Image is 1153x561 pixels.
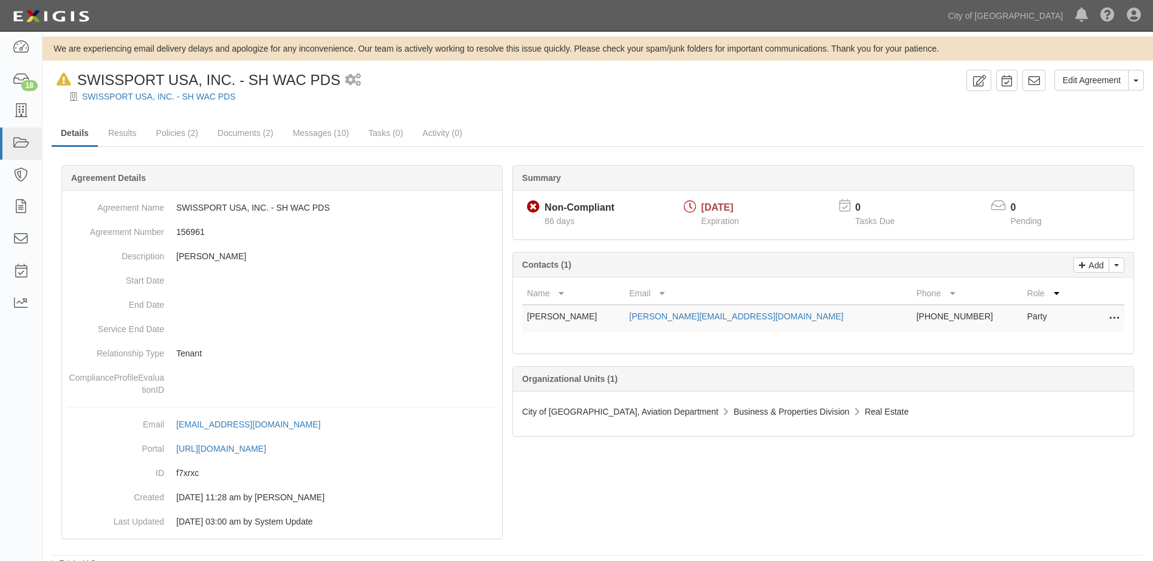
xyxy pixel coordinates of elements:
[284,121,359,145] a: Messages (10)
[67,195,164,214] dt: Agreement Name
[67,461,164,479] dt: ID
[21,80,38,91] div: 18
[67,437,164,455] dt: Portal
[67,461,497,485] dd: f7xrxc
[9,5,93,27] img: logo-5460c22ac91f19d4615b14bd174203de0afe785f0fc80cf4dbbc73dc1793850b.png
[99,121,146,145] a: Results
[67,341,164,359] dt: Relationship Type
[734,407,850,416] span: Business & Properties Division
[701,202,734,212] span: [DATE]
[52,70,340,90] div: SWISSPORT USA, INC. - SH WAC PDS
[1022,305,1076,332] td: Party
[912,282,1022,305] th: Phone
[57,73,71,86] i: In Default since 06/21/2025
[522,282,624,305] th: Name
[176,420,334,429] a: [EMAIL_ADDRESS][DOMAIN_NAME]
[67,365,164,396] dt: ComplianceProfileEvaluationID
[67,509,497,534] dd: [DATE] 03:00 am by System Update
[208,121,283,145] a: Documents (2)
[71,173,146,183] b: Agreement Details
[67,509,164,528] dt: Last Updated
[67,220,497,244] dd: 156961
[67,485,497,509] dd: [DATE] 11:28 am by [PERSON_NAME]
[701,216,739,226] span: Expiration
[176,418,320,430] div: [EMAIL_ADDRESS][DOMAIN_NAME]
[855,216,895,226] span: Tasks Due
[176,250,497,262] p: [PERSON_NAME]
[67,195,497,220] dd: SWISSPORT USA, INC. - SH WAC PDS
[82,92,236,101] a: SWISSPORT USA, INC. - SH WAC PDS
[67,244,164,262] dt: Description
[52,121,98,147] a: Details
[522,305,624,332] td: [PERSON_NAME]
[865,407,909,416] span: Real Estate
[176,444,280,454] a: [URL][DOMAIN_NAME]
[855,201,910,215] p: 0
[522,173,561,183] b: Summary
[67,485,164,503] dt: Created
[345,74,361,87] i: 1 scheduled workflow
[67,317,164,335] dt: Service End Date
[942,4,1069,28] a: City of [GEOGRAPHIC_DATA]
[522,374,618,384] b: Organizational Units (1)
[67,341,497,365] dd: Tenant
[43,42,1153,55] div: We are experiencing email delivery delays and apologize for any inconvenience. Our team is active...
[545,216,574,226] span: Since 05/31/2025
[67,293,164,311] dt: End Date
[527,201,540,214] i: Non-Compliant
[1055,70,1129,90] a: Edit Agreement
[522,260,571,270] b: Contacts (1)
[1011,201,1057,215] p: 0
[912,305,1022,332] td: [PHONE_NUMBER]
[1100,8,1115,23] i: Help Center - Complianz
[1011,216,1042,226] span: Pending
[629,311,843,321] a: [PERSON_NAME][EMAIL_ADDRESS][DOMAIN_NAME]
[67,268,164,287] dt: Start Date
[413,121,471,145] a: Activity (0)
[624,282,911,305] th: Email
[545,201,614,215] div: Non-Compliant
[359,121,412,145] a: Tasks (0)
[1073,257,1109,273] a: Add
[147,121,207,145] a: Policies (2)
[77,72,340,88] span: SWISSPORT USA, INC. - SH WAC PDS
[1022,282,1076,305] th: Role
[1086,258,1104,272] p: Add
[67,412,164,430] dt: Email
[522,407,718,416] span: City of [GEOGRAPHIC_DATA], Aviation Department
[67,220,164,238] dt: Agreement Number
